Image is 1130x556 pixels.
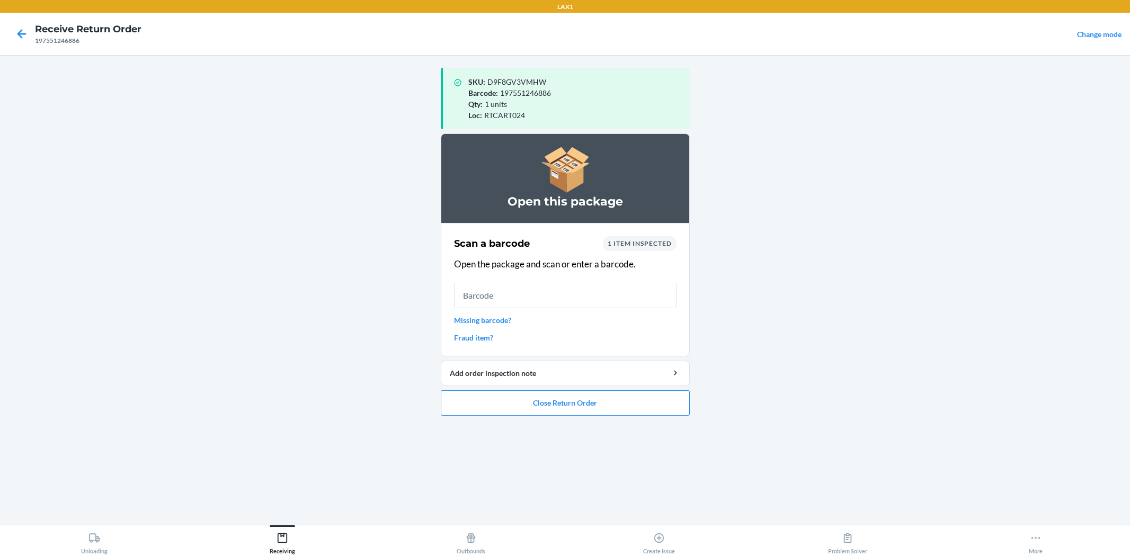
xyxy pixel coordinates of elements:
div: Outbounds [457,528,485,554]
div: Add order inspection note [450,367,681,379]
a: Change mode [1077,30,1122,39]
h4: Receive Return Order [35,22,141,36]
span: Qty : [468,100,483,109]
span: SKU : [468,77,485,86]
h2: Scan a barcode [454,237,530,250]
span: D9F8GV3VMHW [487,77,546,86]
div: More [1029,528,1043,554]
h3: Open this package [454,193,677,210]
button: Receiving [189,525,377,554]
div: Unloading [81,528,108,554]
button: Add order inspection note [441,361,690,386]
span: 1 units [485,100,507,109]
a: Fraud item? [454,332,677,343]
span: Barcode : [468,88,498,97]
div: Problem Solver [828,528,867,554]
div: 197551246886 [35,36,141,46]
span: RTCART024 [484,111,525,120]
span: Loc : [468,111,482,120]
button: Problem Solver [753,525,942,554]
p: LAX1 [557,2,573,12]
a: Missing barcode? [454,315,677,326]
input: Barcode [454,283,677,308]
span: 197551246886 [500,88,551,97]
button: Outbounds [377,525,565,554]
div: Create Issue [643,528,675,554]
button: Close Return Order [441,390,690,416]
div: Receiving [270,528,295,554]
span: 1 item inspected [608,239,672,247]
button: Create Issue [565,525,754,554]
p: Open the package and scan or enter a barcode. [454,257,677,271]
